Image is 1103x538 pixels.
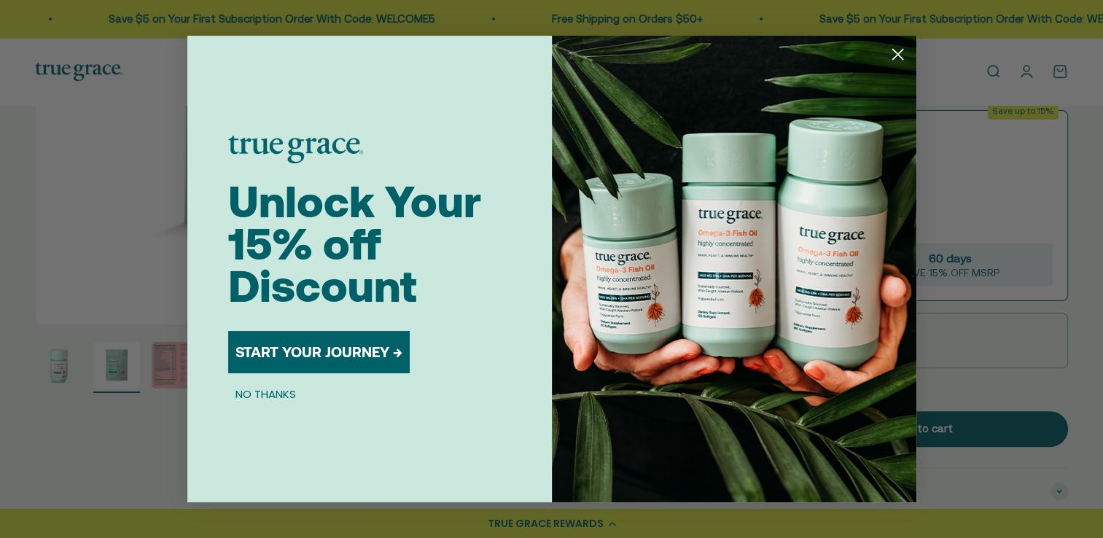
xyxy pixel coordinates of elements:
img: 098727d5-50f8-4f9b-9554-844bb8da1403.jpeg [552,36,916,502]
img: logo placeholder [228,136,363,163]
button: Close dialog [885,42,911,67]
button: NO THANKS [228,385,303,402]
button: START YOUR JOURNEY → [228,331,410,373]
span: Unlock Your 15% off Discount [228,176,481,311]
